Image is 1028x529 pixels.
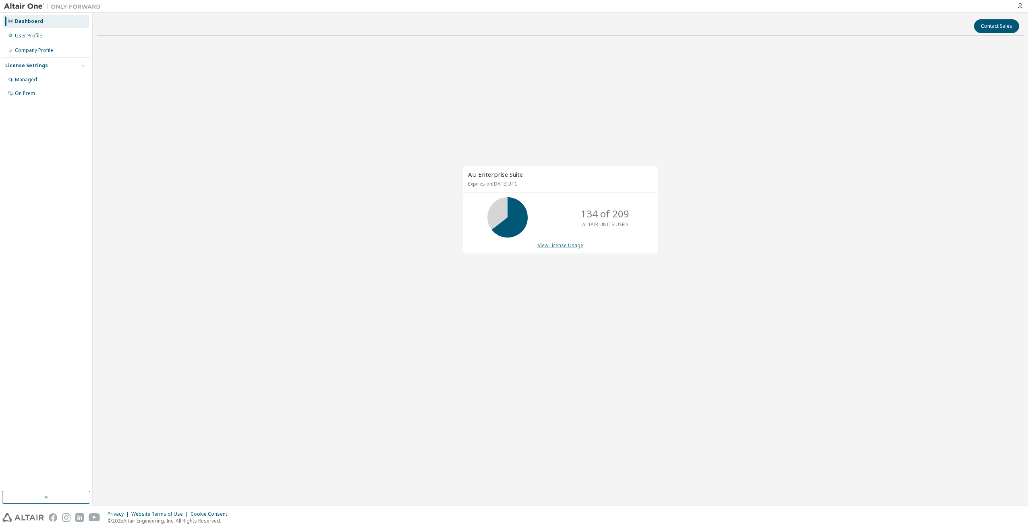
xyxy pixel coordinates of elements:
[468,180,651,187] p: Expires on [DATE] UTC
[4,2,105,10] img: Altair One
[468,170,523,178] span: AU Enterprise Suite
[108,517,232,524] p: © 2025 Altair Engineering, Inc. All Rights Reserved.
[62,513,70,522] img: instagram.svg
[49,513,57,522] img: facebook.svg
[974,19,1019,33] button: Contact Sales
[2,513,44,522] img: altair_logo.svg
[581,207,629,221] p: 134 of 209
[15,18,43,25] div: Dashboard
[15,90,35,97] div: On Prem
[538,242,583,249] a: View License Usage
[15,33,42,39] div: User Profile
[15,47,53,54] div: Company Profile
[75,513,84,522] img: linkedin.svg
[582,221,628,228] p: ALTAIR UNITS USED
[15,76,37,83] div: Managed
[5,62,48,69] div: License Settings
[89,513,100,522] img: youtube.svg
[131,511,191,517] div: Website Terms of Use
[108,511,131,517] div: Privacy
[191,511,232,517] div: Cookie Consent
